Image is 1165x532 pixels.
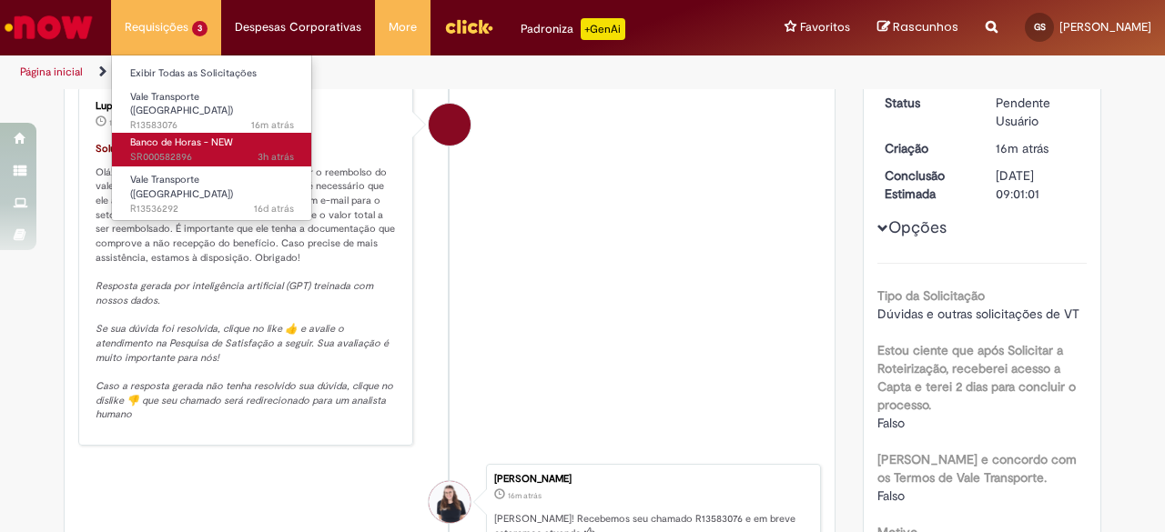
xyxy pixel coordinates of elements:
span: Falso [877,415,905,431]
p: +GenAi [581,18,625,40]
span: 16m atrás [508,490,542,501]
span: Favoritos [800,18,850,36]
img: ServiceNow [2,9,96,45]
span: Falso [877,487,905,504]
a: Aberto SR000582896 : Banco de Horas - NEW [112,133,312,166]
span: More [389,18,417,36]
time: 15/09/2025 14:56:12 [254,202,294,216]
span: Requisições [125,18,188,36]
span: Despesas Corporativas [235,18,361,36]
b: [PERSON_NAME] e concordo com os Termos de Vale Transporte. [877,451,1077,486]
div: Livia De Abreu Pinheiro [429,481,471,523]
div: Lupi Assist [96,101,399,112]
time: 30/09/2025 17:01:00 [109,117,143,128]
div: [PERSON_NAME] [494,474,811,485]
a: Aberto R13583076 : Vale Transporte (VT) [112,87,312,126]
p: Olá! Para que o [PERSON_NAME] possa solicitar o reembolso do vale transporte referente ao mês de ... [96,142,399,422]
span: Vale Transporte ([GEOGRAPHIC_DATA]) [130,90,233,118]
ul: Requisições [111,55,312,221]
time: 30/09/2025 17:00:52 [996,140,1048,156]
time: 30/09/2025 17:00:52 [508,490,542,501]
dt: Status [871,94,983,112]
div: [DATE] 09:01:01 [996,166,1080,203]
span: 16m atrás [109,117,143,128]
span: Rascunhos [893,18,958,35]
ul: Trilhas de página [14,55,763,89]
a: Página inicial [20,65,83,79]
div: 30/09/2025 17:00:52 [996,139,1080,157]
dt: Criação [871,139,983,157]
img: click_logo_yellow_360x200.png [444,13,493,40]
div: Padroniza [521,18,625,40]
div: Pendente Usuário [996,94,1080,130]
span: [PERSON_NAME] [1059,19,1151,35]
span: R13536292 [130,202,294,216]
span: 16m atrás [251,118,294,132]
span: R13583076 [130,118,294,133]
b: Estou ciente que após Solicitar a Roteirização, receberei acesso a Capta e terei 2 dias para conc... [877,342,1076,413]
span: 16m atrás [996,140,1048,156]
span: Dúvidas e outras solicitações de VT [877,306,1079,322]
span: Banco de Horas - NEW [130,136,233,149]
em: Resposta gerada por inteligência artificial (GPT) treinada com nossos dados. Se sua dúvida foi re... [96,279,396,421]
div: Lupi Assist [429,104,471,146]
span: 3 [192,21,208,36]
span: SR000582896 [130,150,294,165]
span: 3h atrás [258,150,294,164]
a: Rascunhos [877,19,958,36]
span: 16d atrás [254,202,294,216]
b: Tipo da Solicitação [877,287,985,304]
a: Aberto R13536292 : Vale Transporte (VT) [112,170,312,209]
a: Exibir Todas as Solicitações [112,64,312,84]
dt: Conclusão Estimada [871,166,983,203]
span: Vale Transporte ([GEOGRAPHIC_DATA]) [130,173,233,201]
span: GS [1034,21,1046,33]
font: Solução proposta: [96,142,179,156]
